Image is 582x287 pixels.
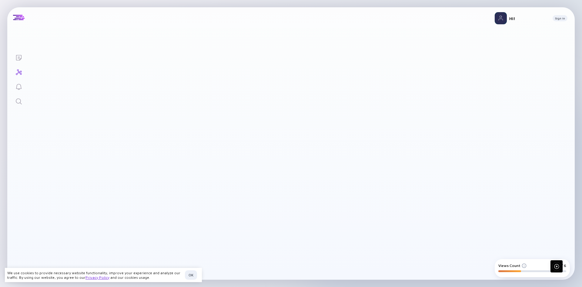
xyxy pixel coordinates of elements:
a: Investor Map [7,64,30,79]
div: 2/ 6 [559,263,566,268]
a: Search [7,94,30,108]
a: Lists [7,50,30,64]
div: Hi! [509,16,548,21]
img: Profile Picture [495,12,507,24]
div: Views Count [498,263,527,268]
a: Privacy Policy [85,275,109,280]
a: Reminders [7,79,30,94]
button: OK [185,270,197,280]
div: We use cookies to provide necessary website functionality, improve your experience and analyze ou... [7,271,182,280]
button: Sign In [553,15,567,21]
